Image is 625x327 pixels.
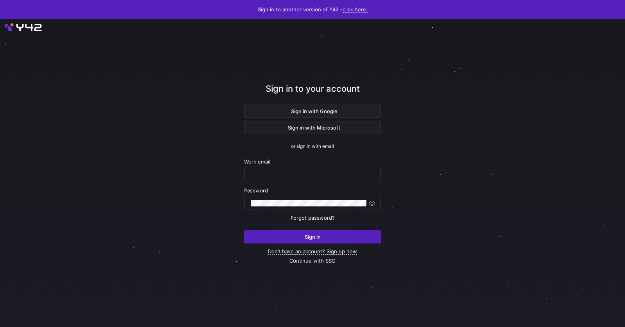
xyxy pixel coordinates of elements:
[244,187,268,194] span: Password
[244,105,381,118] button: Sign in with Google
[343,6,368,13] a: click here.
[244,158,270,165] span: Work email
[268,248,357,255] a: Don’t have an account? Sign up now
[244,230,381,243] button: Sign in
[291,215,335,221] a: Forgot password?
[244,121,381,134] button: Sign in with Microsoft
[244,82,381,105] div: Sign in to your account
[285,124,340,131] span: Sign in with Microsoft
[305,234,321,240] span: Sign in
[291,144,334,149] span: or sign in with email
[288,108,337,114] span: Sign in with Google
[289,258,336,264] a: Continue with SSO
